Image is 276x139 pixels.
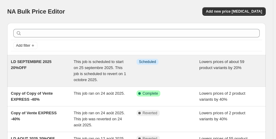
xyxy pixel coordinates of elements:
span: Scheduled [139,59,156,64]
span: This job is scheduled to start on 25 septembre 2025. This job is scheduled to revert on 1 octobre... [74,59,126,82]
span: Complete [143,91,158,96]
button: Add new price [MEDICAL_DATA] [202,7,266,16]
button: Add filter [13,42,37,49]
span: Lowers prices of 2 product variants by 40% [199,111,245,121]
span: Lowers prices of 2 product variants by 40% [199,91,245,102]
span: This job ran on 24 août 2025. This job was reverted on 24 août 2025. [74,111,125,127]
span: Copy of Copy of Vente EXPRESS -40% [11,91,53,102]
span: Copy of Vente EXPRESS -40% [11,111,57,121]
span: Add filter [16,43,30,48]
span: NA Bulk Price Editor [7,8,65,15]
span: Reverted [143,111,157,115]
span: Lowers prices of about 59 product variants by 20% [199,59,244,70]
span: This job ran on 24 août 2025. [74,91,125,96]
span: Add new price [MEDICAL_DATA] [206,9,262,14]
span: LD SEPTEMBRE 2025 20%OFF [11,59,51,70]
